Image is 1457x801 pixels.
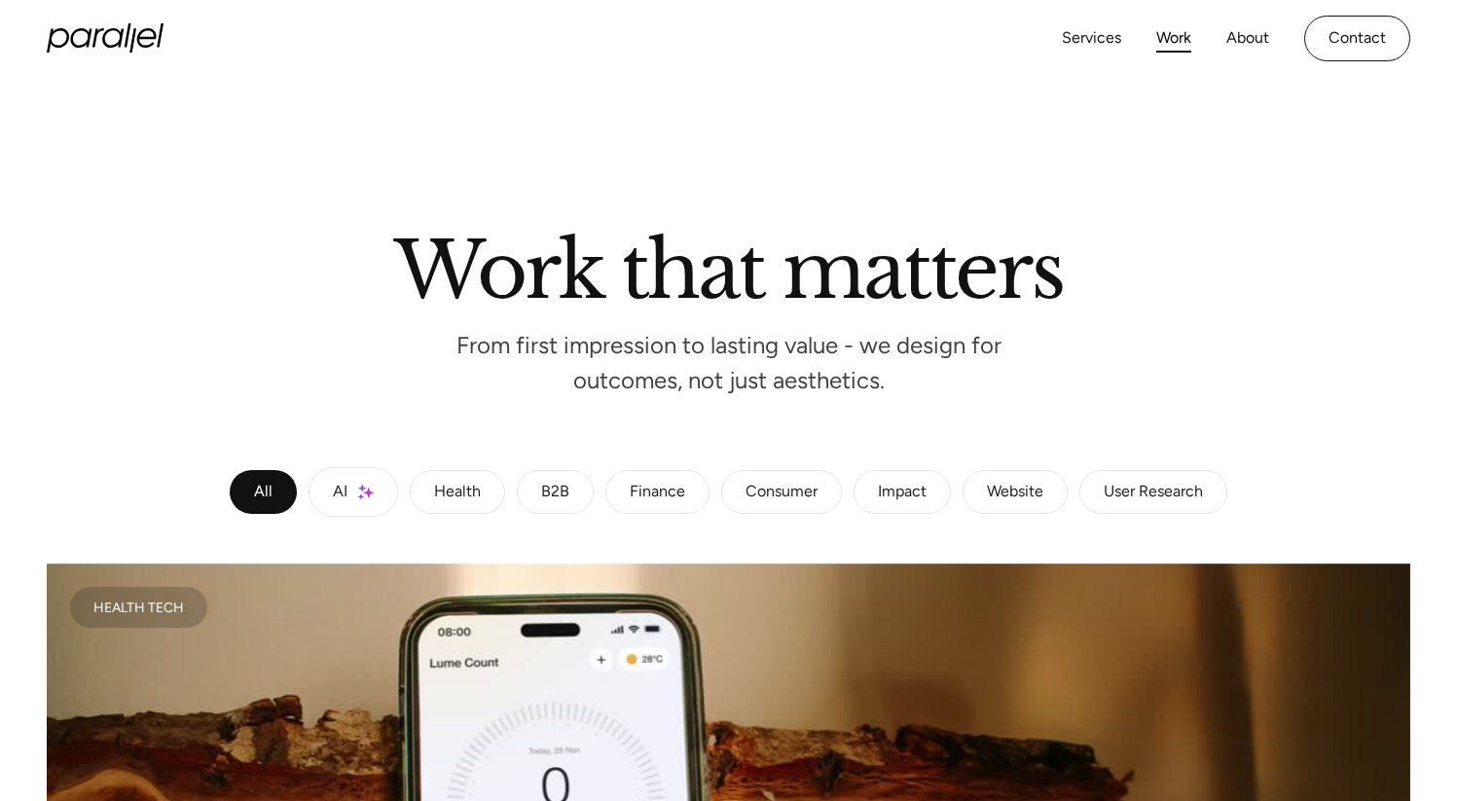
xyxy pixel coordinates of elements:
[93,602,184,612] div: Health Tech
[333,487,347,498] div: AI
[1062,24,1121,53] a: Services
[47,23,164,53] a: home
[437,338,1021,389] p: From first impression to lasting value - we design for outcomes, not just aesthetics.
[1304,16,1410,61] a: Contact
[254,487,273,498] div: All
[541,487,569,498] div: B2B
[434,487,481,498] div: Health
[1104,487,1203,498] div: User Research
[987,487,1043,498] div: Website
[630,487,685,498] div: Finance
[878,487,927,498] div: Impact
[174,233,1284,299] h2: Work that matters
[1226,24,1269,53] a: About
[1156,24,1191,53] a: Work
[746,487,818,498] div: Consumer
